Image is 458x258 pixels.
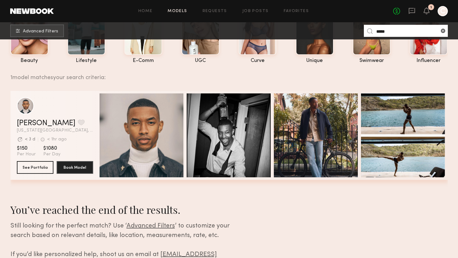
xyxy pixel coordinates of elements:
[10,203,250,216] div: You’ve reached the end of the results.
[25,137,35,142] div: < 3 d
[10,58,48,64] div: beauty
[10,91,448,187] div: grid
[168,9,187,13] a: Models
[17,119,75,127] a: [PERSON_NAME]
[17,152,36,157] span: Per Hour
[410,58,448,64] div: influencer
[438,6,448,16] a: C
[124,58,162,64] div: e-comm
[57,161,93,174] button: Book Model
[47,137,67,142] div: < 1hr ago
[67,58,105,64] div: lifestyle
[242,9,269,13] a: Job Posts
[127,223,175,229] span: Advanced Filters
[17,145,36,152] span: $150
[296,58,334,64] div: unique
[353,58,391,64] div: swimwear
[23,29,58,34] span: Advanced Filters
[17,161,53,174] button: See Portfolio
[284,9,309,13] a: Favorites
[43,152,60,157] span: Per Day
[239,58,276,64] div: curve
[43,145,60,152] span: $1080
[138,9,153,13] a: Home
[430,6,432,9] div: 1
[182,58,219,64] div: UGC
[10,67,443,81] div: 1 model matches your search criteria:
[203,9,227,13] a: Requests
[17,128,93,133] span: [US_STATE][GEOGRAPHIC_DATA], [GEOGRAPHIC_DATA]
[10,24,64,37] button: Advanced Filters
